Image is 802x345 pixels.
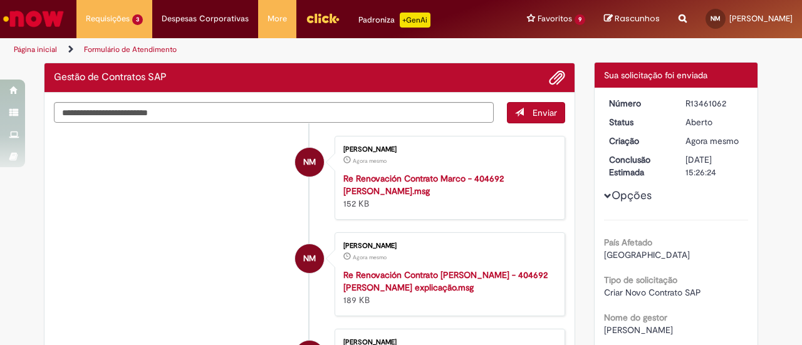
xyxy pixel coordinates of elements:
span: Agora mesmo [353,254,387,261]
span: Sua solicitação foi enviada [604,70,707,81]
div: 189 KB [343,269,552,306]
a: Re Renovación Contrato Marco - 404692 [PERSON_NAME].msg [343,173,504,197]
a: Re Renovación Contrato [PERSON_NAME] - 404692 [PERSON_NAME] explicação.msg [343,269,548,293]
span: NM [303,147,316,177]
a: Página inicial [14,44,57,54]
span: [GEOGRAPHIC_DATA] [604,249,690,260]
span: Favoritos [538,13,572,25]
div: [PERSON_NAME] [343,242,552,250]
a: Rascunhos [604,13,660,25]
span: Requisições [86,13,130,25]
img: click_logo_yellow_360x200.png [306,9,340,28]
span: Despesas Corporativas [162,13,249,25]
span: 9 [575,14,585,25]
h2: Gestão de Contratos SAP Histórico de tíquete [54,72,167,83]
span: [PERSON_NAME] [729,13,793,24]
time: 29/08/2025 09:26:13 [353,254,387,261]
span: More [268,13,287,25]
b: Tipo de solicitação [604,274,677,286]
span: Rascunhos [615,13,660,24]
div: Nicole Cristina Moreira [295,148,324,177]
time: 29/08/2025 09:26:20 [685,135,739,147]
textarea: Digite sua mensagem aqui... [54,102,494,123]
span: Agora mesmo [685,135,739,147]
span: Criar Novo Contrato SAP [604,287,701,298]
span: [PERSON_NAME] [604,324,673,336]
div: Aberto [685,116,744,128]
div: [PERSON_NAME] [343,146,552,153]
dt: Número [600,97,677,110]
b: Nome do gestor [604,312,667,323]
div: 152 KB [343,172,552,210]
div: Nicole Cristina Moreira [295,244,324,273]
span: 3 [132,14,143,25]
button: Enviar [507,102,565,123]
span: Enviar [533,107,557,118]
dt: Criação [600,135,677,147]
ul: Trilhas de página [9,38,525,61]
div: 29/08/2025 09:26:20 [685,135,744,147]
div: R13461062 [685,97,744,110]
p: +GenAi [400,13,430,28]
img: ServiceNow [1,6,66,31]
dt: Status [600,116,677,128]
button: Adicionar anexos [549,70,565,86]
time: 29/08/2025 09:26:13 [353,157,387,165]
div: [DATE] 15:26:24 [685,153,744,178]
span: Agora mesmo [353,157,387,165]
b: País Afetado [604,237,652,248]
a: Formulário de Atendimento [84,44,177,54]
div: Padroniza [358,13,430,28]
span: NM [711,14,721,23]
span: NM [303,244,316,274]
dt: Conclusão Estimada [600,153,677,178]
